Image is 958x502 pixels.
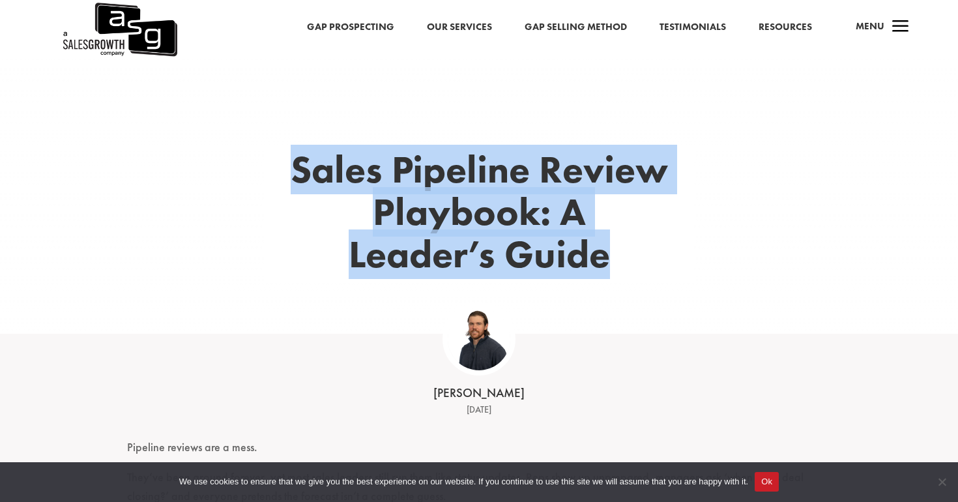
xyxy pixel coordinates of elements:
a: Gap Selling Method [525,19,627,36]
span: We use cookies to ensure that we give you the best experience on our website. If you continue to ... [179,475,748,488]
span: a [888,14,914,40]
span: Menu [856,20,884,33]
div: [PERSON_NAME] [277,385,681,402]
span: No [935,475,948,488]
img: ASG Co_alternate lockup (1) [448,308,510,370]
a: Resources [759,19,812,36]
p: Pipeline reviews are a mess. [127,438,831,469]
a: Gap Prospecting [307,19,394,36]
a: Our Services [427,19,492,36]
div: [DATE] [277,402,681,418]
button: Ok [755,472,779,492]
a: Testimonials [660,19,726,36]
h1: Sales Pipeline Review Playbook: A Leader’s Guide [264,149,694,282]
